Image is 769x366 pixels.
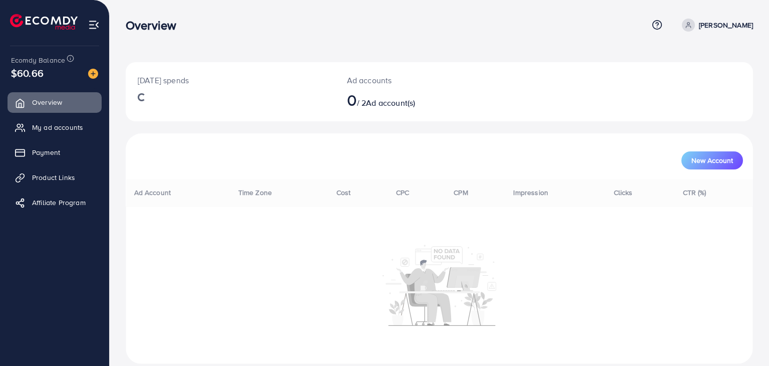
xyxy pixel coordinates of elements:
a: Product Links [8,167,102,188]
span: Overview [32,97,62,107]
h2: / 2 [347,90,480,109]
span: Ecomdy Balance [11,55,65,65]
p: [DATE] spends [138,74,323,86]
span: My ad accounts [32,122,83,132]
span: Affiliate Program [32,198,86,208]
button: New Account [681,151,743,169]
span: 0 [347,88,357,111]
a: My ad accounts [8,117,102,137]
a: Overview [8,92,102,112]
span: Ad account(s) [366,97,415,108]
span: Product Links [32,172,75,182]
p: [PERSON_NAME] [699,19,753,31]
span: $60.66 [11,66,44,80]
img: image [88,69,98,79]
span: New Account [691,157,733,164]
span: Payment [32,147,60,157]
a: [PERSON_NAME] [678,19,753,32]
p: Ad accounts [347,74,480,86]
img: menu [88,19,100,31]
a: Payment [8,142,102,162]
a: Affiliate Program [8,193,102,213]
h3: Overview [126,18,184,33]
img: logo [10,14,78,30]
